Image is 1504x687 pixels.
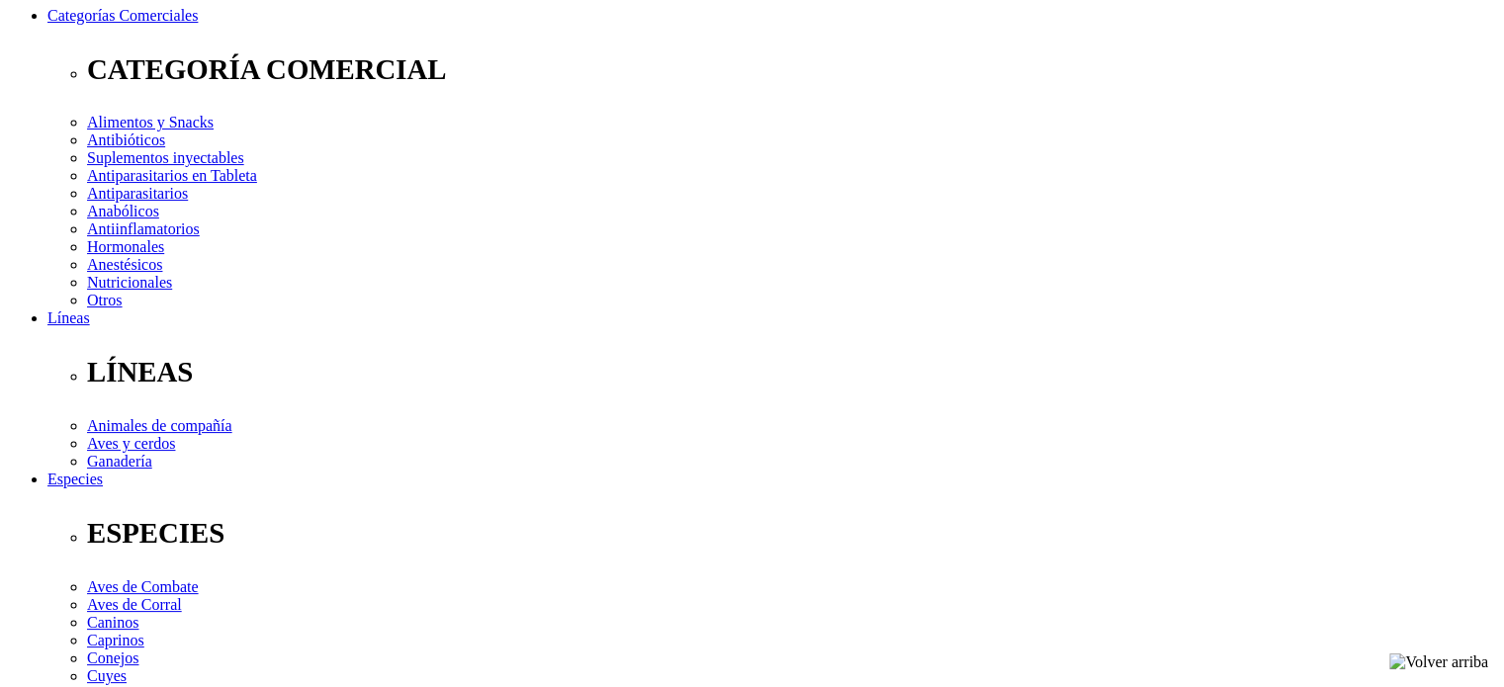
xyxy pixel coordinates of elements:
p: LÍNEAS [87,356,1496,388]
a: Hormonales [87,238,164,255]
a: Anestésicos [87,256,162,273]
a: Suplementos inyectables [87,149,244,166]
p: CATEGORÍA COMERCIAL [87,53,1496,86]
a: Anabólicos [87,203,159,219]
a: Categorías Comerciales [47,7,198,24]
p: ESPECIES [87,517,1496,550]
a: Antiparasitarios en Tableta [87,167,257,184]
a: Cuyes [87,667,127,684]
a: Aves y cerdos [87,435,175,452]
img: Volver arriba [1389,653,1488,671]
a: Especies [47,471,103,487]
a: Líneas [47,309,90,326]
a: Antibióticos [87,131,165,148]
a: Antiinflamatorios [87,220,200,237]
a: Nutricionales [87,274,172,291]
a: Antiparasitarios [87,185,188,202]
a: Animales de compañía [87,417,232,434]
iframe: Brevo live chat [10,472,341,677]
a: Otros [87,292,123,308]
a: Alimentos y Snacks [87,114,214,130]
a: Ganadería [87,453,152,470]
